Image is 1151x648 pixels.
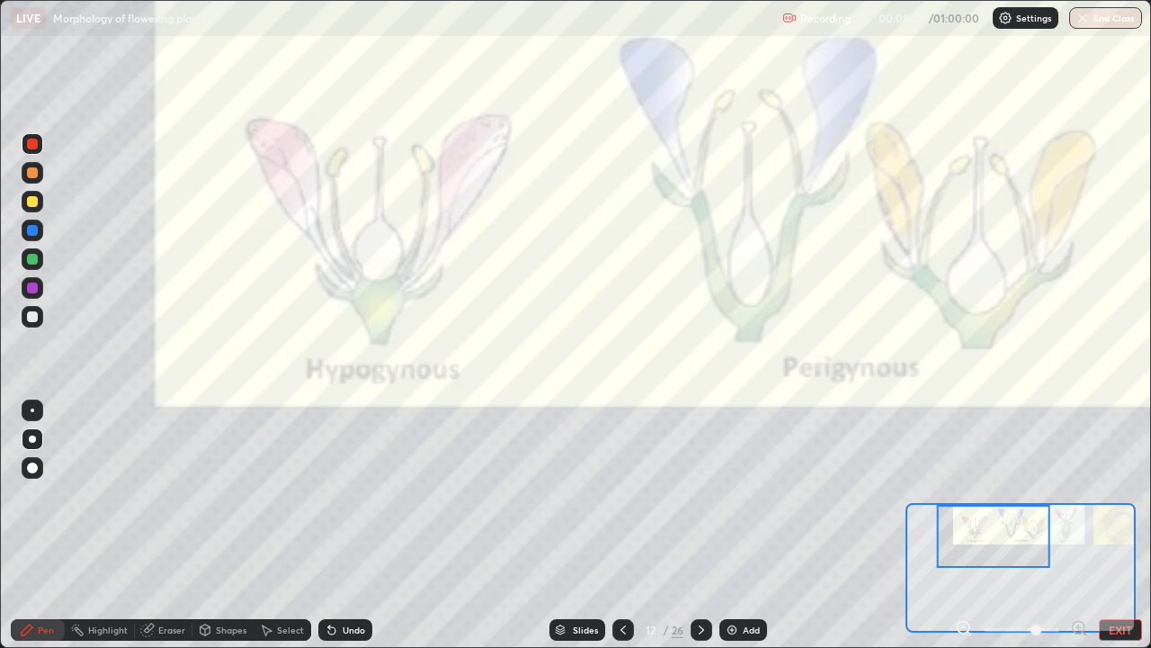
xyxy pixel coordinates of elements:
[782,11,797,25] img: recording.375f2c34.svg
[725,623,739,637] img: add-slide-button
[573,625,598,634] div: Slides
[1069,7,1142,29] button: End Class
[998,11,1013,25] img: class-settings-icons
[672,622,683,638] div: 26
[1075,11,1090,25] img: end-class-cross
[743,625,760,634] div: Add
[38,625,54,634] div: Pen
[641,625,659,635] div: 12
[1016,13,1051,22] p: Settings
[343,625,365,634] div: Undo
[16,11,40,25] p: LIVE
[88,625,128,634] div: Highlight
[277,625,304,634] div: Select
[216,625,246,634] div: Shapes
[53,11,206,25] p: Morphology of flowering plants
[158,625,185,634] div: Eraser
[1099,619,1142,641] button: EXIT
[663,625,668,635] div: /
[800,12,851,25] p: Recording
